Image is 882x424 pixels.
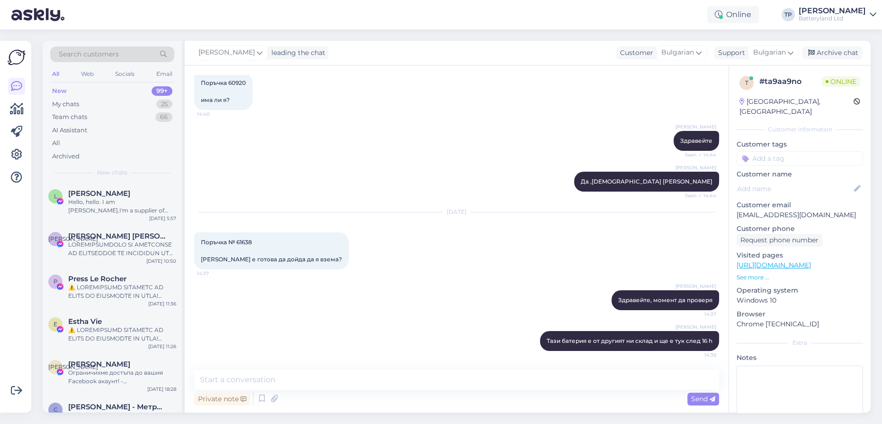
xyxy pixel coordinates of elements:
div: Hello, hello. I am [PERSON_NAME].I'm a supplier of OEM power adapters from [GEOGRAPHIC_DATA], [GE... [68,198,176,215]
span: [PERSON_NAME] [675,123,716,130]
div: [PERSON_NAME] [799,7,866,15]
div: ⚠️ LOREMIPSUMD SITAMETC AD ELITS DO EIUSMODTE IN UTLA! Etdolor magnaaliq enimadminim veniamq nost... [68,283,176,300]
p: Windows 10 [737,295,863,305]
span: С [54,406,58,413]
span: [PERSON_NAME] [675,283,716,290]
div: Online [707,6,759,23]
div: Socials [113,68,136,80]
div: Support [714,48,745,58]
div: My chats [52,100,79,109]
span: Да ,[DEMOGRAPHIC_DATA] [PERSON_NAME] [581,178,712,185]
input: Add name [737,184,852,194]
p: See more ... [737,273,863,282]
div: 66 [155,112,172,122]
div: Extra [737,339,863,347]
span: E [54,321,57,328]
div: [DATE] 18:28 [147,386,176,393]
div: Team chats [52,112,87,122]
a: [PERSON_NAME]Batteryland Ltd [799,7,876,22]
div: TP [782,8,795,21]
div: Web [79,68,96,80]
div: Private note [194,393,250,406]
span: 14:40 [197,111,233,118]
span: Севинч Фучиджиева - Метрика ЕООД [68,403,167,411]
span: Laura Zhang [68,189,130,198]
p: Notes [737,353,863,363]
div: New [52,86,67,96]
span: Seen ✓ 14:44 [681,151,716,158]
p: [EMAIL_ADDRESS][DOMAIN_NAME] [737,210,863,220]
span: Send [691,395,715,403]
p: Customer name [737,169,863,179]
span: Здравейте [680,137,712,144]
div: [DATE] 11:26 [148,343,176,350]
div: Batteryland Ltd [799,15,866,22]
span: [PERSON_NAME] [675,164,716,171]
p: Customer phone [737,224,863,234]
span: L [54,193,57,200]
img: Askly Logo [8,48,26,66]
span: [PERSON_NAME] [48,235,98,242]
div: All [50,68,61,80]
p: Visited pages [737,250,863,260]
span: Тази батерия е от другият ни склад и ще е тук след 16 h [547,337,712,344]
div: leading the chat [268,48,325,58]
span: 14:37 [681,311,716,318]
div: [DATE] 10:50 [146,258,176,265]
div: 25 [156,100,172,109]
span: Л. Ирина [68,232,167,240]
span: Поръчка № 61638 [PERSON_NAME] е готова да дойда да я взема? [201,239,342,263]
span: Bulgarian [661,47,694,58]
span: P [54,278,58,285]
div: 99+ [152,86,172,96]
div: # ta9aa9no [759,76,822,87]
span: New chats [97,168,127,177]
span: Press Le Rocher [68,275,126,283]
span: Bulgarian [753,47,786,58]
div: [DATE] 11:36 [148,300,176,307]
p: Customer email [737,200,863,210]
div: [DATE] 5:57 [149,215,176,222]
span: [PERSON_NAME] [675,323,716,331]
div: [GEOGRAPHIC_DATA], [GEOGRAPHIC_DATA] [739,97,854,117]
div: Customer information [737,125,863,134]
span: [PERSON_NAME] [198,47,255,58]
span: Антония Балабанова [68,360,130,369]
div: AI Assistant [52,126,87,135]
span: Seen ✓ 14:44 [681,192,716,199]
a: [URL][DOMAIN_NAME] [737,261,811,269]
span: Поръчка 60920 има ли я? [201,79,246,103]
span: Search customers [59,49,119,59]
span: t [745,79,748,86]
span: Здравейте, момент да проверя [618,296,712,304]
div: Ограничихме достъпа до вашия Facebook акаунт! - Непотвърждаването може да доведе до постоянно бло... [68,369,176,386]
div: ⚠️ LOREMIPSUMD SITAMETC AD ELITS DO EIUSMODTE IN UTLA! Etdolor magnaaliq enimadminim veniamq nost... [68,326,176,343]
span: 14:37 [197,270,233,277]
div: Request phone number [737,234,822,247]
p: Browser [737,309,863,319]
div: Email [154,68,174,80]
div: Customer [616,48,653,58]
div: Archived [52,152,80,161]
p: Operating system [737,286,863,295]
p: Chrome [TECHNICAL_ID] [737,319,863,329]
div: [DATE] [194,208,719,216]
span: Online [822,76,860,87]
div: All [52,138,60,148]
div: Archive chat [802,46,862,59]
span: 14:38 [681,351,716,359]
input: Add a tag [737,151,863,166]
p: Customer tags [737,139,863,149]
span: Estha Vie [68,317,102,326]
div: LOREMIPSUMDOLO SI AMETCONSE AD ELITSEDDOE TE INCIDIDUN UT LABOREET Dolorem Aliquaenima, mi veniam... [68,240,176,258]
span: [PERSON_NAME] [48,363,98,370]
